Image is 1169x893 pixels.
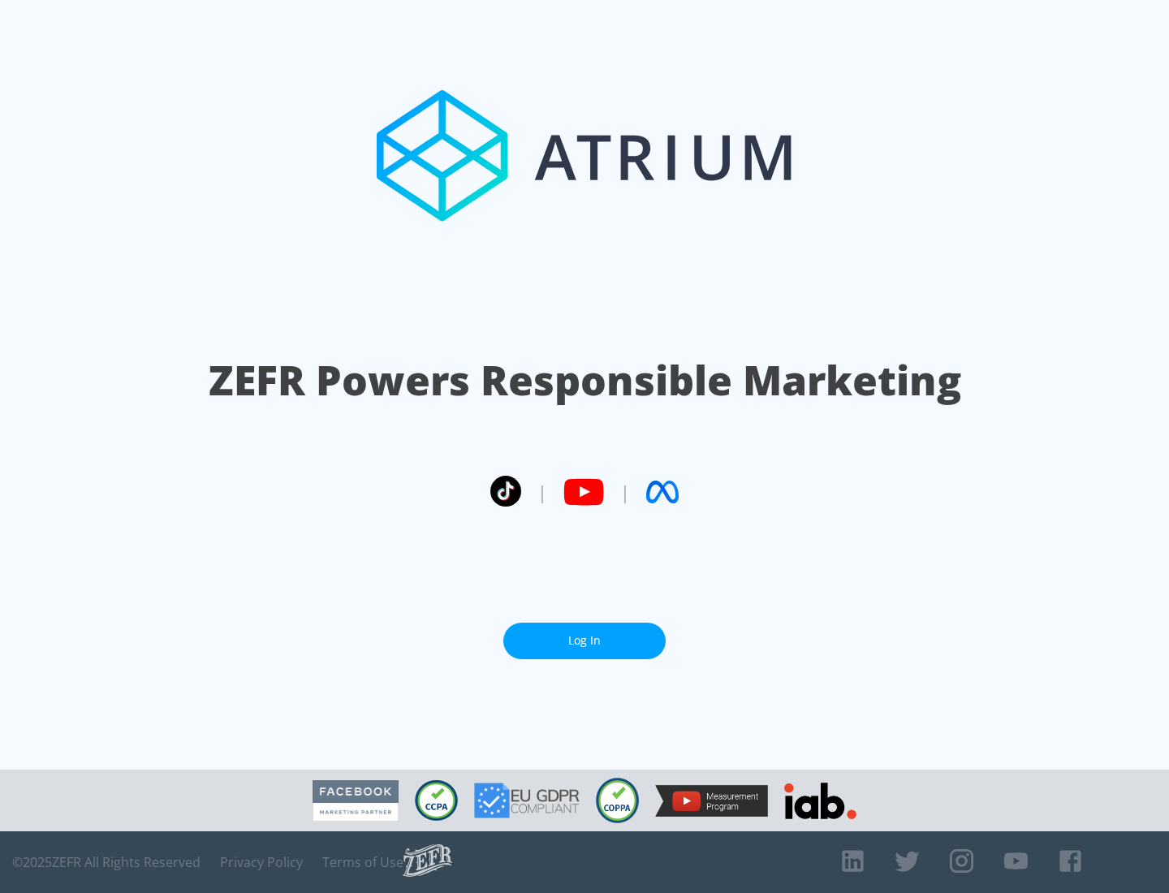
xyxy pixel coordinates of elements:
span: | [537,480,547,504]
a: Privacy Policy [220,854,303,870]
img: IAB [784,783,856,819]
img: CCPA Compliant [415,780,458,821]
span: | [620,480,630,504]
img: YouTube Measurement Program [655,785,768,817]
img: Facebook Marketing Partner [313,780,399,822]
h1: ZEFR Powers Responsible Marketing [209,352,961,408]
a: Log In [503,623,666,659]
img: GDPR Compliant [474,783,580,818]
a: Terms of Use [322,854,403,870]
span: © 2025 ZEFR All Rights Reserved [12,854,201,870]
img: COPPA Compliant [596,778,639,823]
